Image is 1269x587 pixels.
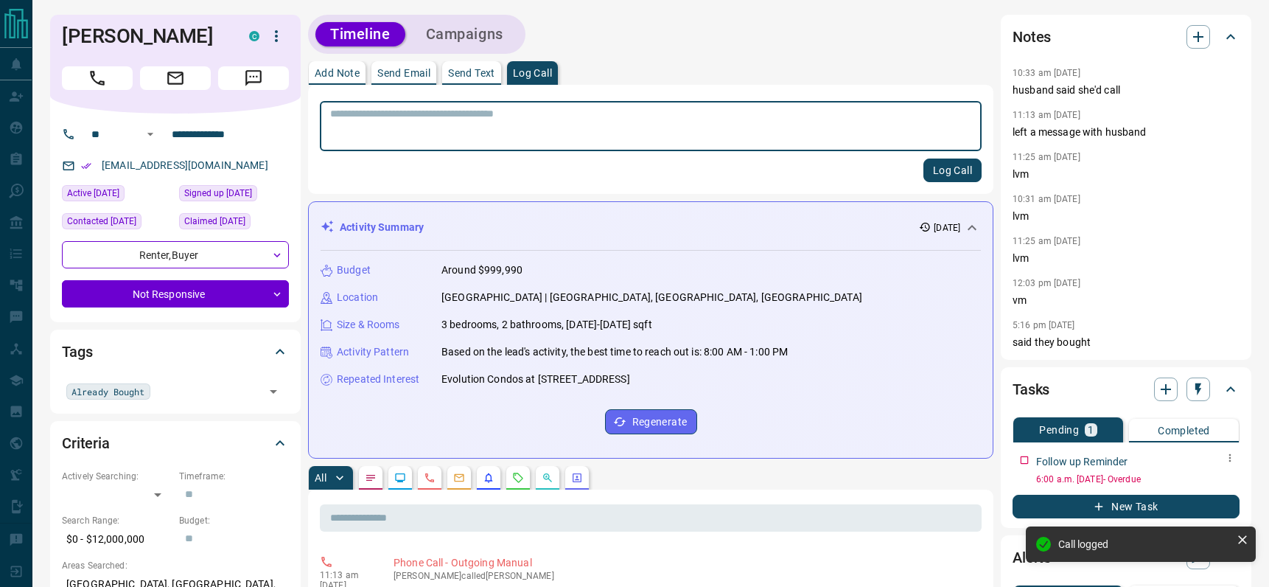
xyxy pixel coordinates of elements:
button: Timeline [315,22,405,46]
div: condos.ca [249,31,259,41]
p: lvm [1013,251,1240,266]
h1: [PERSON_NAME] [62,24,227,48]
p: said they bought [1013,335,1240,350]
svg: Listing Alerts [483,472,494,484]
span: Message [218,66,289,90]
p: 11:25 am [DATE] [1013,236,1080,246]
p: Around $999,990 [441,263,522,278]
span: Signed up [DATE] [184,186,252,201]
p: vm [1013,293,1240,308]
button: Open [263,381,284,402]
svg: Emails [453,472,465,484]
a: [EMAIL_ADDRESS][DOMAIN_NAME] [102,159,268,171]
h2: Tasks [1013,378,1049,401]
p: Budget: [179,514,289,527]
div: Alerts [1013,540,1240,575]
span: Active [DATE] [67,186,119,201]
p: Pending [1039,425,1079,435]
span: Email [140,66,211,90]
p: Log Call [513,68,552,78]
div: Call logged [1058,538,1231,550]
p: Evolution Condos at [STREET_ADDRESS] [441,372,630,387]
p: Send Email [377,68,430,78]
p: 11:25 am [DATE] [1013,152,1080,162]
svg: Email Verified [81,161,91,171]
p: Add Note [315,68,360,78]
p: Areas Searched: [62,559,289,572]
p: 11:13 am [DATE] [1013,110,1080,120]
svg: Calls [424,472,436,484]
p: 11:13 am [320,570,371,580]
p: 12:03 pm [DATE] [1013,278,1080,288]
button: Log Call [923,159,982,182]
h2: Criteria [62,431,110,455]
p: Based on the lead's activity, the best time to reach out is: 8:00 AM - 1:00 PM [441,344,788,360]
p: 1 [1088,425,1094,435]
p: Activity Pattern [337,344,409,360]
svg: Requests [512,472,524,484]
button: Campaigns [411,22,518,46]
span: Claimed [DATE] [184,214,245,229]
button: Open [141,125,159,143]
p: Send Text [448,68,495,78]
div: Not Responsive [62,280,289,308]
h2: Alerts [1013,546,1051,569]
p: [DATE] [934,221,960,235]
p: lvm [1013,209,1240,224]
div: Tags [62,334,289,369]
p: 3 bedrooms, 2 bathrooms, [DATE]-[DATE] sqft [441,317,652,333]
p: Activity Summary [340,220,424,235]
svg: Notes [365,472,377,484]
p: $0 - $12,000,000 [62,527,172,552]
div: Criteria [62,426,289,461]
p: left a message with husband [1013,125,1240,140]
p: Actively Searching: [62,470,172,483]
span: Already Bought [71,384,145,399]
p: husband said she'd call [1013,83,1240,98]
div: Mon Aug 11 2025 [62,213,172,234]
p: Repeated Interest [337,372,419,387]
svg: Opportunities [542,472,553,484]
p: Completed [1158,426,1210,436]
div: Sat Aug 09 2025 [62,185,172,206]
svg: Agent Actions [571,472,583,484]
div: Tasks [1013,372,1240,407]
button: New Task [1013,495,1240,518]
p: [PERSON_NAME] called [PERSON_NAME] [394,571,976,581]
div: Renter , Buyer [62,241,289,268]
div: Activity Summary[DATE] [321,214,981,241]
svg: Lead Browsing Activity [394,472,406,484]
span: Call [62,66,133,90]
p: Search Range: [62,514,172,527]
div: Wed Dec 14 2022 [179,185,289,206]
p: All [315,473,326,483]
p: Phone Call - Outgoing Manual [394,555,976,571]
p: 10:31 am [DATE] [1013,194,1080,204]
p: lvm [1013,167,1240,182]
p: Location [337,290,378,305]
p: Budget [337,263,371,278]
p: 5:16 pm [DATE] [1013,320,1075,330]
span: Contacted [DATE] [67,214,136,229]
p: Follow up Reminder [1036,454,1128,470]
div: Tue Nov 21 2023 [179,213,289,234]
h2: Notes [1013,25,1051,49]
p: 6:00 a.m. [DATE] - Overdue [1036,473,1240,486]
p: Size & Rooms [337,317,400,333]
p: Timeframe: [179,470,289,483]
button: Regenerate [605,409,697,434]
p: [GEOGRAPHIC_DATA] | [GEOGRAPHIC_DATA], [GEOGRAPHIC_DATA], [GEOGRAPHIC_DATA] [441,290,862,305]
p: 10:33 am [DATE] [1013,68,1080,78]
div: Notes [1013,19,1240,55]
h2: Tags [62,340,92,364]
